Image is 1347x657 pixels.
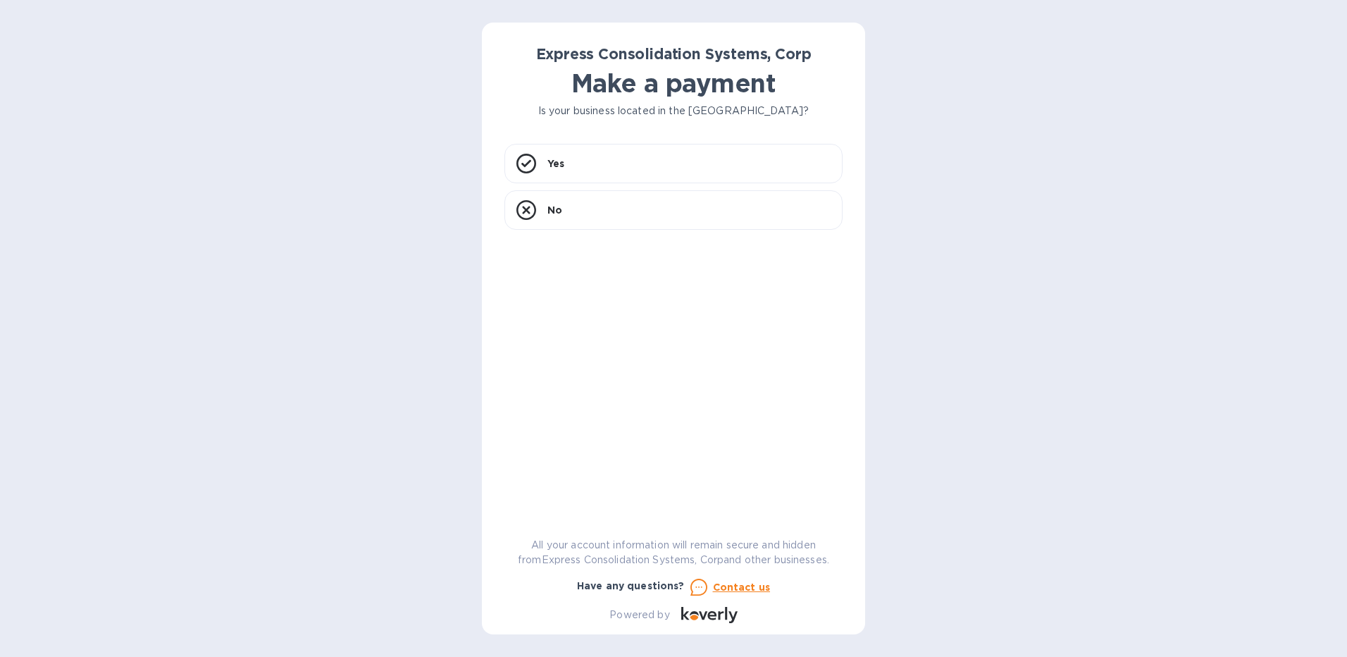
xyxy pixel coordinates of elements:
[504,104,843,118] p: Is your business located in the [GEOGRAPHIC_DATA]?
[504,538,843,567] p: All your account information will remain secure and hidden from Express Consolidation Systems, Co...
[713,582,771,593] u: Contact us
[609,608,669,622] p: Powered by
[504,68,843,98] h1: Make a payment
[536,45,812,63] b: Express Consolidation Systems, Corp
[577,580,685,591] b: Have any questions?
[547,203,562,217] p: No
[547,156,564,171] p: Yes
